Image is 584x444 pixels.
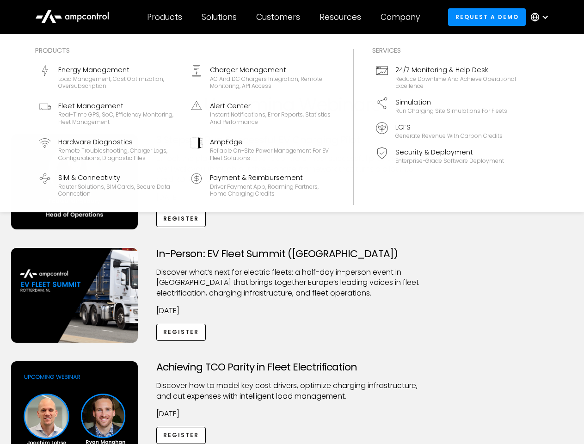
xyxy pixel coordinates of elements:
a: SIM & ConnectivityRouter Solutions, SIM Cards, Secure Data Connection [35,169,183,201]
div: AC and DC chargers integration, remote monitoring, API access [210,75,331,90]
div: Customers [256,12,300,22]
h3: In-Person: EV Fleet Summit ([GEOGRAPHIC_DATA]) [156,248,428,260]
a: Hardware DiagnosticsRemote troubleshooting, charger logs, configurations, diagnostic files [35,133,183,166]
div: Real-time GPS, SoC, efficiency monitoring, fleet management [58,111,179,125]
div: Reduce downtime and achieve operational excellence [395,75,516,90]
a: Energy ManagementLoad management, cost optimization, oversubscription [35,61,183,93]
a: Security & DeploymentEnterprise-grade software deployment [372,143,520,168]
div: AmpEdge [210,137,331,147]
div: Payment & Reimbursement [210,173,331,183]
div: Simulation [395,97,507,107]
div: Run charging site simulations for fleets [395,107,507,115]
div: Hardware Diagnostics [58,137,179,147]
a: Charger ManagementAC and DC chargers integration, remote monitoring, API access [187,61,335,93]
div: Security & Deployment [395,147,504,157]
div: Load management, cost optimization, oversubscription [58,75,179,90]
div: Solutions [202,12,237,22]
div: Company [381,12,420,22]
a: LCFSGenerate revenue with carbon credits [372,118,520,143]
a: Payment & ReimbursementDriver Payment App, Roaming Partners, Home Charging Credits [187,169,335,201]
a: SimulationRun charging site simulations for fleets [372,93,520,118]
div: Driver Payment App, Roaming Partners, Home Charging Credits [210,183,331,197]
div: Enterprise-grade software deployment [395,157,504,165]
a: Register [156,324,206,341]
a: Register [156,427,206,444]
div: Products [35,45,335,55]
div: Resources [320,12,361,22]
div: Fleet Management [58,101,179,111]
div: Reliable On-site Power Management for EV Fleet Solutions [210,147,331,161]
a: AmpEdgeReliable On-site Power Management for EV Fleet Solutions [187,133,335,166]
div: Instant notifications, error reports, statistics and performance [210,111,331,125]
div: Energy Management [58,65,179,75]
div: Alert Center [210,101,331,111]
p: [DATE] [156,409,428,419]
a: Alert CenterInstant notifications, error reports, statistics and performance [187,97,335,129]
div: SIM & Connectivity [58,173,179,183]
a: Register [156,210,206,227]
div: Products [147,12,182,22]
a: 24/7 Monitoring & Help DeskReduce downtime and achieve operational excellence [372,61,520,93]
a: Fleet ManagementReal-time GPS, SoC, efficiency monitoring, fleet management [35,97,183,129]
p: [DATE] [156,306,428,316]
div: 24/7 Monitoring & Help Desk [395,65,516,75]
div: Router Solutions, SIM Cards, Secure Data Connection [58,183,179,197]
div: Remote troubleshooting, charger logs, configurations, diagnostic files [58,147,179,161]
div: Charger Management [210,65,331,75]
div: LCFS [395,122,503,132]
h3: Achieving TCO Parity in Fleet Electrification [156,361,428,373]
p: ​Discover what’s next for electric fleets: a half-day in-person event in [GEOGRAPHIC_DATA] that b... [156,267,428,298]
a: Request a demo [448,8,526,25]
div: Services [372,45,520,55]
div: Generate revenue with carbon credits [395,132,503,140]
p: Discover how to model key cost drivers, optimize charging infrastructure, and cut expenses with i... [156,381,428,401]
